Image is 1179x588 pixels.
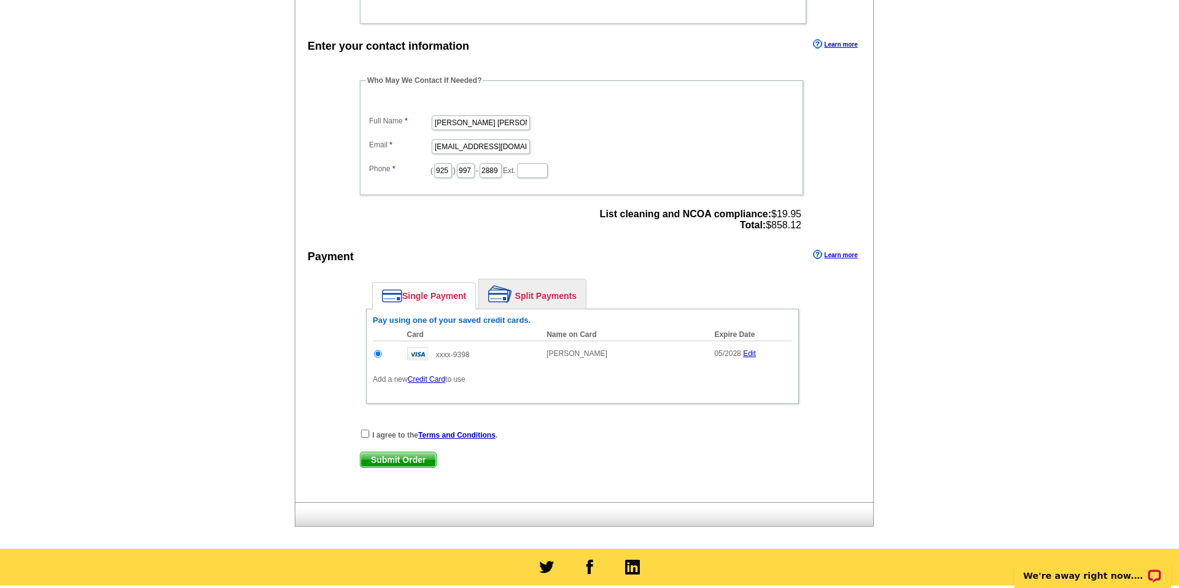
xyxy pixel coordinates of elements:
legend: Who May We Contact If Needed? [366,75,483,86]
span: xxxx-9398 [436,350,470,359]
a: Learn more [813,39,857,49]
img: visa.gif [407,347,428,360]
div: Payment [308,249,354,265]
a: Credit Card [408,375,445,384]
label: Email [369,139,430,150]
img: single-payment.png [382,289,402,303]
img: split-payment.png [488,285,512,303]
label: Phone [369,163,430,174]
th: Card [401,328,541,341]
strong: Total: [740,220,766,230]
dd: ( ) - Ext. [366,160,797,179]
div: Enter your contact information [308,38,469,55]
a: Edit [743,349,756,358]
span: 05/2028 [714,349,741,358]
span: [PERSON_NAME] [547,349,607,358]
a: Learn more [813,250,857,260]
h6: Pay using one of your saved credit cards. [373,315,792,325]
a: Single Payment [373,283,475,309]
th: Expire Date [708,328,792,341]
strong: I agree to the . [372,431,497,439]
p: Add a new to use [373,374,792,385]
label: Full Name [369,115,430,126]
span: Submit Order [360,452,436,467]
a: Terms and Conditions [418,431,496,439]
th: Name on Card [540,328,708,341]
strong: List cleaning and NCOA compliance: [600,209,771,219]
a: Split Payments [479,279,586,309]
span: $19.95 $858.12 [600,209,801,231]
iframe: LiveChat chat widget [1006,549,1179,588]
